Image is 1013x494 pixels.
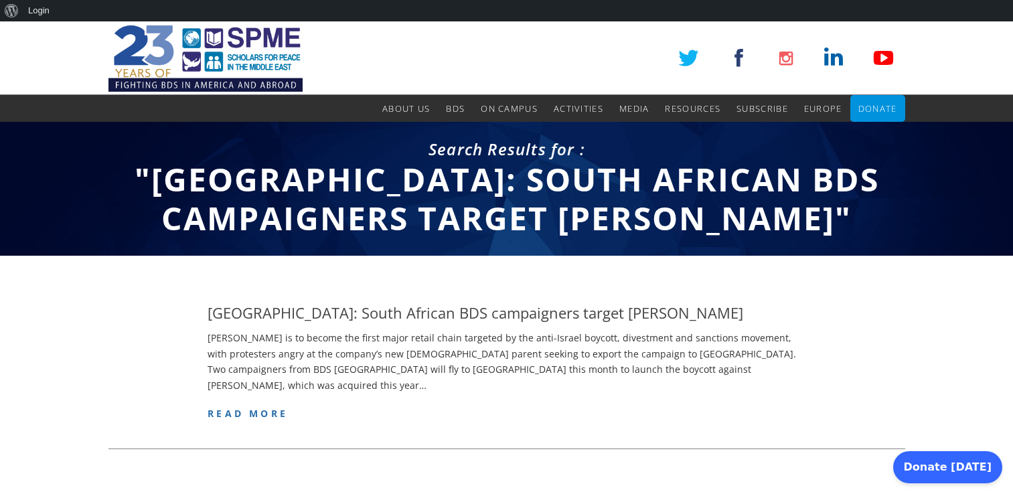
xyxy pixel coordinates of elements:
[481,102,538,114] span: On Campus
[554,102,603,114] span: Activities
[135,157,879,240] span: "[GEOGRAPHIC_DATA]: South African BDS campaigners target [PERSON_NAME]"
[481,95,538,122] a: On Campus
[208,407,288,420] a: read more
[858,102,897,114] span: Donate
[108,21,303,95] img: SPME
[736,95,788,122] a: Subscribe
[804,102,842,114] span: Europe
[736,102,788,114] span: Subscribe
[382,102,430,114] span: About Us
[858,95,897,122] a: Donate
[804,95,842,122] a: Europe
[619,95,649,122] a: Media
[665,102,720,114] span: Resources
[446,102,465,114] span: BDS
[208,330,805,394] p: [PERSON_NAME] is to become the first major retail chain targeted by the anti-Israel boycott, dive...
[665,95,720,122] a: Resources
[619,102,649,114] span: Media
[108,138,905,161] div: Search Results for :
[554,95,603,122] a: Activities
[208,303,743,323] h4: [GEOGRAPHIC_DATA]: South African BDS campaigners target [PERSON_NAME]
[382,95,430,122] a: About Us
[446,95,465,122] a: BDS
